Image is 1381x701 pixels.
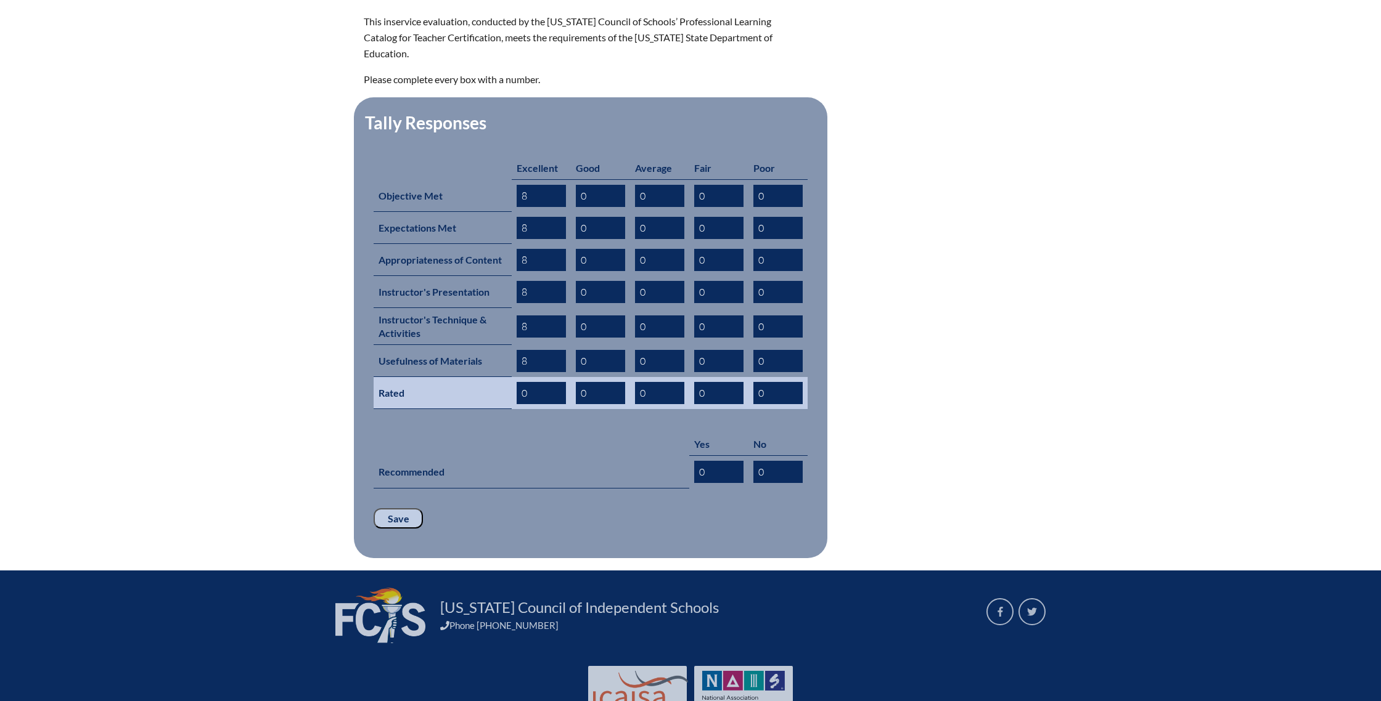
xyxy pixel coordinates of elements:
[748,156,808,180] th: Poor
[689,156,748,180] th: Fair
[374,345,512,377] th: Usefulness of Materials
[374,179,512,212] th: Objective Met
[374,456,689,488] th: Recommended
[440,620,972,631] div: Phone [PHONE_NUMBER]
[748,432,808,456] th: No
[364,71,798,87] p: Please complete every box with a number.
[571,156,630,180] th: Good
[435,598,724,617] a: [US_STATE] Council of Independent Schools
[512,156,571,180] th: Excellent
[364,14,798,62] p: This inservice evaluation, conducted by the [US_STATE] Council of Schools’ Professional Learning ...
[374,377,512,409] th: Rated
[374,276,512,308] th: Instructor's Presentation
[364,112,488,133] legend: Tally Responses
[689,432,748,456] th: Yes
[374,508,423,529] input: Save
[374,244,512,276] th: Appropriateness of Content
[374,212,512,244] th: Expectations Met
[630,156,689,180] th: Average
[374,308,512,345] th: Instructor's Technique & Activities
[335,588,425,643] img: FCIS_logo_white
